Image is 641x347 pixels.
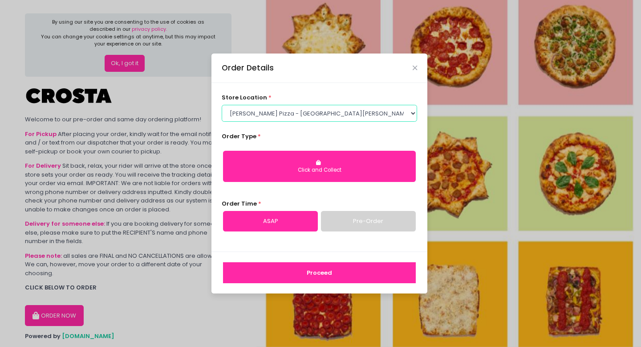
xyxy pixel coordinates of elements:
[222,199,257,208] span: Order Time
[222,62,274,74] div: Order Details
[222,93,267,102] span: store location
[321,211,416,231] a: Pre-Order
[223,211,318,231] a: ASAP
[413,66,417,70] button: Close
[222,132,256,140] span: Order Type
[223,262,416,284] button: Proceed
[229,166,410,174] div: Click and Collect
[223,151,416,182] button: Click and Collect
